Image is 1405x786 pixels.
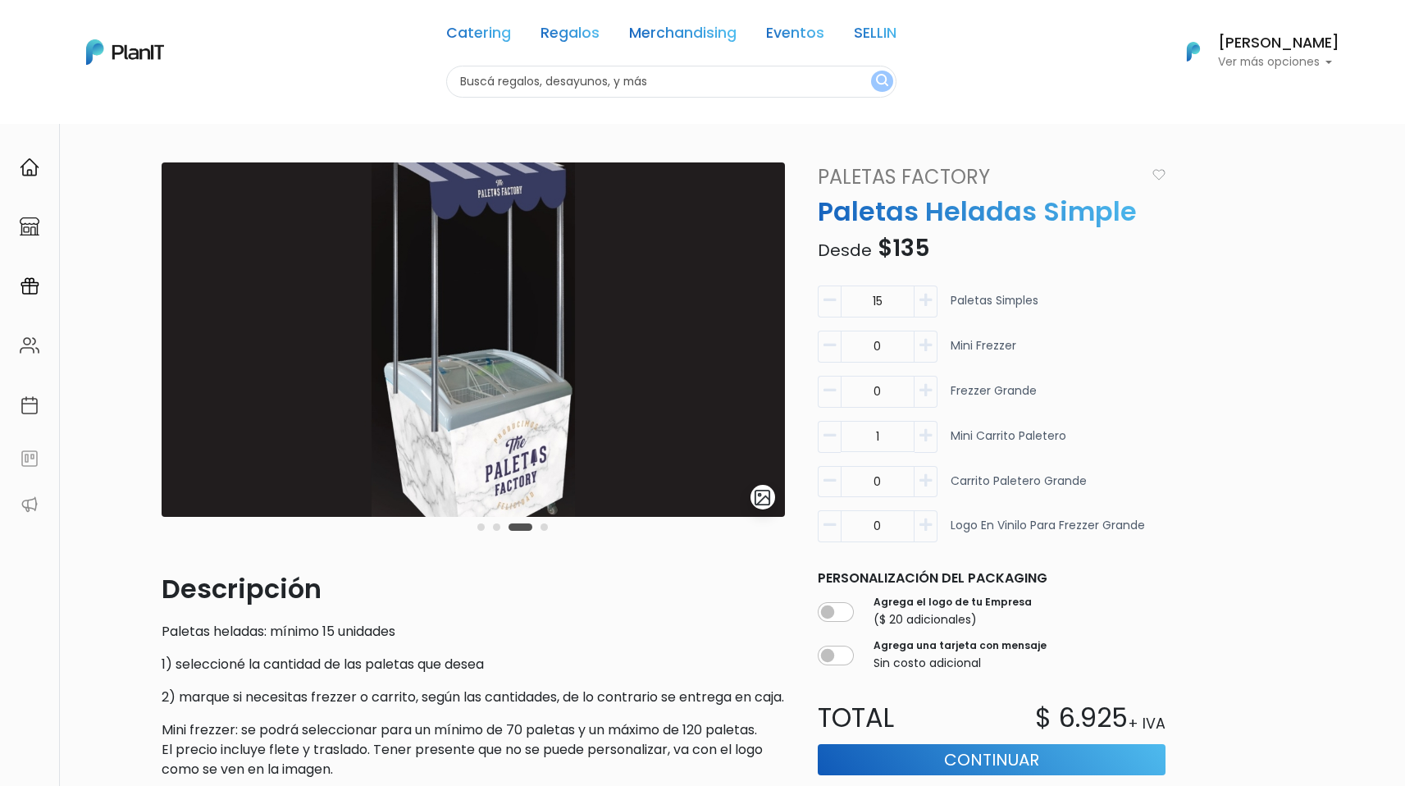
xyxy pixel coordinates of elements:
[162,720,785,779] p: Mini frezzer: se podrá seleccionar para un mínimo de 70 paletas y un máximo de 120 paletas. El pr...
[20,217,39,236] img: marketplace-4ceaa7011d94191e9ded77b95e3339b90024bf715f7c57f8cf31f2d8c509eaba.svg
[473,517,552,537] div: Carousel Pagination
[951,382,1037,414] p: Frezzer grande
[509,523,532,531] button: Carousel Page 3 (Current Slide)
[162,655,785,674] p: 1) seleccioné la cantidad de las paletas que desea
[20,276,39,296] img: campaigns-02234683943229c281be62815700db0a1741e53638e28bf9629b52c665b00959.svg
[874,611,1032,628] p: ($ 20 adicionales)
[541,26,600,46] a: Regalos
[951,473,1087,505] p: Carrito paletero grande
[1035,698,1128,738] p: $ 6.925
[493,523,500,531] button: Carousel Page 2
[162,162,785,517] img: WhatsApp_Image_2022-10-17_at_11.29.16.jpg
[951,292,1038,324] p: Paletas simples
[446,26,511,46] a: Catering
[629,26,737,46] a: Merchandising
[1218,57,1339,68] p: Ver más opciones
[1175,34,1211,70] img: PlanIt Logo
[541,523,548,531] button: Carousel Page 4
[162,622,785,642] p: Paletas heladas: mínimo 15 unidades
[20,336,39,355] img: people-662611757002400ad9ed0e3c099ab2801c6687ba6c219adb57efc949bc21e19d.svg
[1128,713,1166,734] p: + IVA
[878,232,930,264] span: $135
[162,569,785,609] p: Descripción
[874,638,1047,653] label: Agrega una tarjeta con mensaje
[808,192,1175,231] p: Paletas Heladas Simple
[766,26,824,46] a: Eventos
[808,162,1145,192] a: Paletas Factory
[808,698,992,738] p: Total
[86,39,164,65] img: PlanIt Logo
[818,744,1166,775] button: Continuar
[876,74,888,89] img: search_button-432b6d5273f82d61273b3651a40e1bd1b912527efae98b1b7a1b2c0702e16a8d.svg
[1152,169,1166,181] img: heart_icon
[1218,36,1339,51] h6: [PERSON_NAME]
[818,569,1166,588] p: Personalización del packaging
[162,688,785,707] p: 2) marque si necesitas frezzer o carrito, según las cantidades, de lo contrario se entrega en caja.
[818,239,872,262] span: Desde
[477,523,485,531] button: Carousel Page 1
[874,655,1047,672] p: Sin costo adicional
[951,517,1145,549] p: Logo en vinilo para frezzer grande
[20,449,39,468] img: feedback-78b5a0c8f98aac82b08bfc38622c3050aee476f2c9584af64705fc4e61158814.svg
[874,595,1032,610] label: Agrega el logo de tu Empresa
[20,395,39,415] img: calendar-87d922413cdce8b2cf7b7f5f62616a5cf9e4887200fb71536465627b3292af00.svg
[1166,30,1339,73] button: PlanIt Logo [PERSON_NAME] Ver más opciones
[20,495,39,514] img: partners-52edf745621dab592f3b2c58e3bca9d71375a7ef29c3b500c9f145b62cc070d4.svg
[753,488,772,507] img: gallery-light
[84,16,236,48] div: ¿Necesitás ayuda?
[951,427,1066,459] p: Mini carrito paletero
[20,158,39,177] img: home-e721727adea9d79c4d83392d1f703f7f8bce08238fde08b1acbfd93340b81755.svg
[951,337,1016,369] p: Mini frezzer
[854,26,896,46] a: SELLIN
[446,66,896,98] input: Buscá regalos, desayunos, y más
